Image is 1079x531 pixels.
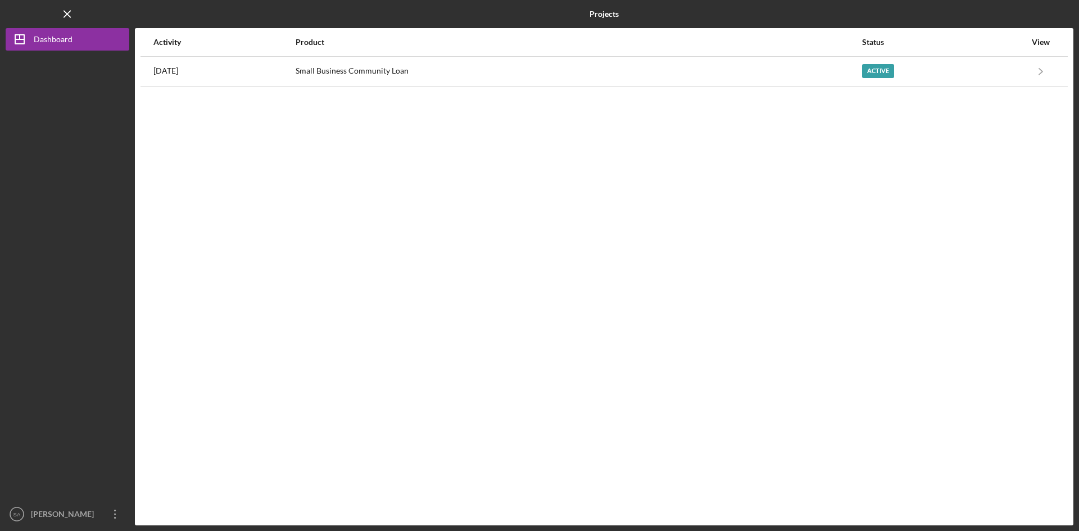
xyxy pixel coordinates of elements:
[34,28,72,53] div: Dashboard
[862,64,894,78] div: Active
[153,38,294,47] div: Activity
[153,66,178,75] time: 2025-09-15 21:51
[6,28,129,51] button: Dashboard
[590,10,619,19] b: Projects
[28,503,101,528] div: [PERSON_NAME]
[296,57,861,85] div: Small Business Community Loan
[1027,38,1055,47] div: View
[296,38,861,47] div: Product
[13,511,21,518] text: SA
[6,503,129,525] button: SA[PERSON_NAME]
[862,38,1026,47] div: Status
